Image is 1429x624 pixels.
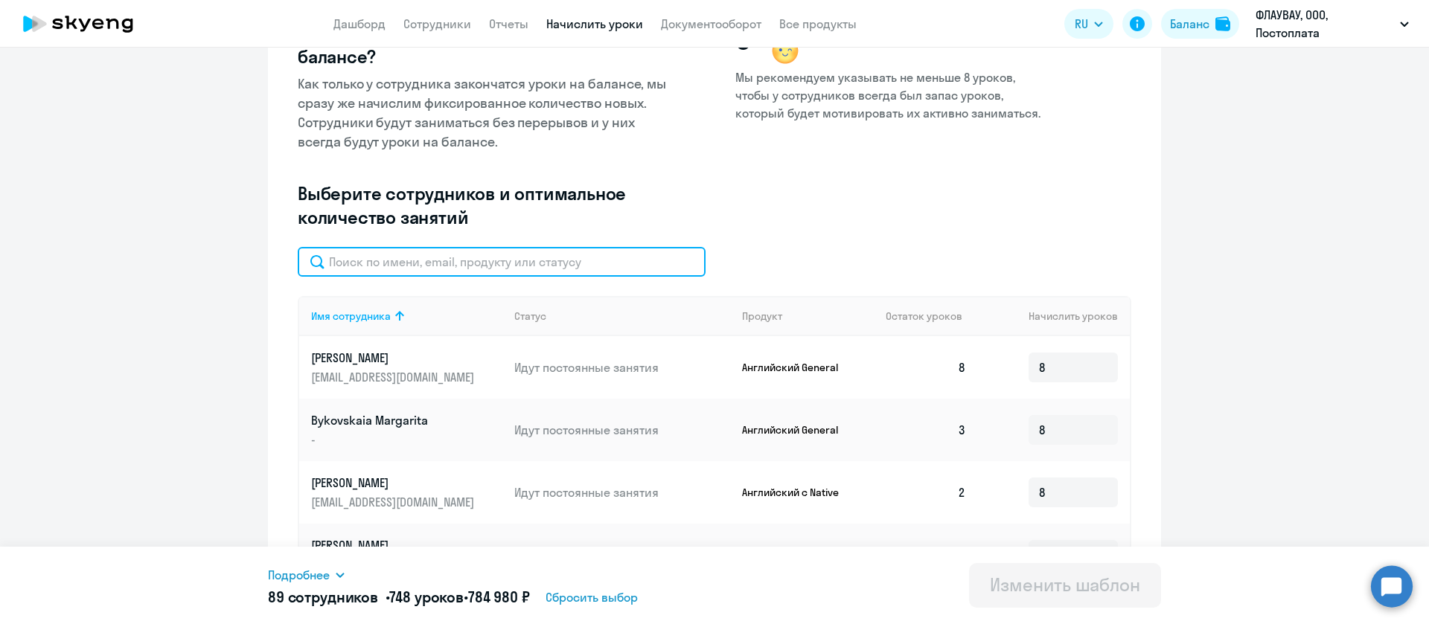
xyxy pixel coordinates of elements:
[311,537,502,573] a: [PERSON_NAME][EMAIL_ADDRESS][DOMAIN_NAME]
[742,486,854,499] p: Английский с Native
[874,399,978,461] td: 3
[311,412,502,448] a: Bykovskaia Margarita-
[403,16,471,31] a: Сотрудники
[886,309,962,323] span: Остаток уроков
[298,247,706,277] input: Поиск по имени, email, продукту или статусу
[1075,15,1088,33] span: RU
[489,16,528,31] a: Отчеты
[514,359,730,376] p: Идут постоянные занятия
[874,524,978,586] td: 6
[1256,6,1394,42] p: ФЛАУВАУ, ООО, Постоплата
[311,537,478,553] p: [PERSON_NAME]
[298,181,674,229] h3: Выберите сотрудников и оптимальное количество занятий
[311,369,478,385] p: [EMAIL_ADDRESS][DOMAIN_NAME]
[514,309,546,323] div: Статус
[1170,15,1209,33] div: Баланс
[742,423,854,437] p: Английский General
[311,309,391,323] div: Имя сотрудника
[268,566,330,584] span: Подробнее
[969,563,1161,608] button: Изменить шаблон
[886,309,978,323] div: Остаток уроков
[546,16,643,31] a: Начислить уроки
[311,431,478,448] p: -
[311,350,478,366] p: [PERSON_NAME]
[514,422,730,438] p: Идут постоянные занятия
[978,296,1130,336] th: Начислить уроков
[311,494,478,510] p: [EMAIL_ADDRESS][DOMAIN_NAME]
[735,68,1042,122] p: Мы рекомендуем указывать не меньше 8 уроков, чтобы у сотрудников всегда был запас уроков, который...
[661,16,761,31] a: Документооборот
[767,33,803,68] img: wink
[514,484,730,501] p: Идут постоянные занятия
[333,16,386,31] a: Дашборд
[311,475,502,510] a: [PERSON_NAME][EMAIL_ADDRESS][DOMAIN_NAME]
[1248,6,1416,42] button: ФЛАУВАУ, ООО, Постоплата
[311,412,478,428] p: Bykovskaia Margarita
[874,461,978,524] td: 2
[546,588,638,606] span: Сбросить выбор
[990,573,1140,596] div: Изменить шаблон
[742,361,854,374] p: Английский General
[311,350,502,385] a: [PERSON_NAME][EMAIL_ADDRESS][DOMAIN_NAME]
[468,588,530,606] span: 784 980 ₽
[742,309,875,323] div: Продукт
[311,309,502,323] div: Имя сотрудника
[268,587,529,608] h5: 89 сотрудников • •
[1215,16,1230,31] img: balance
[779,16,857,31] a: Все продукты
[311,475,478,491] p: [PERSON_NAME]
[735,21,767,57] span: 8+
[1064,9,1113,39] button: RU
[514,309,730,323] div: Статус
[389,588,464,606] span: 748 уроков
[742,309,782,323] div: Продукт
[1161,9,1239,39] button: Балансbalance
[298,74,674,152] p: Как только у сотрудника закончатся уроки на балансе, мы сразу же начислим фиксированное количеств...
[874,336,978,399] td: 8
